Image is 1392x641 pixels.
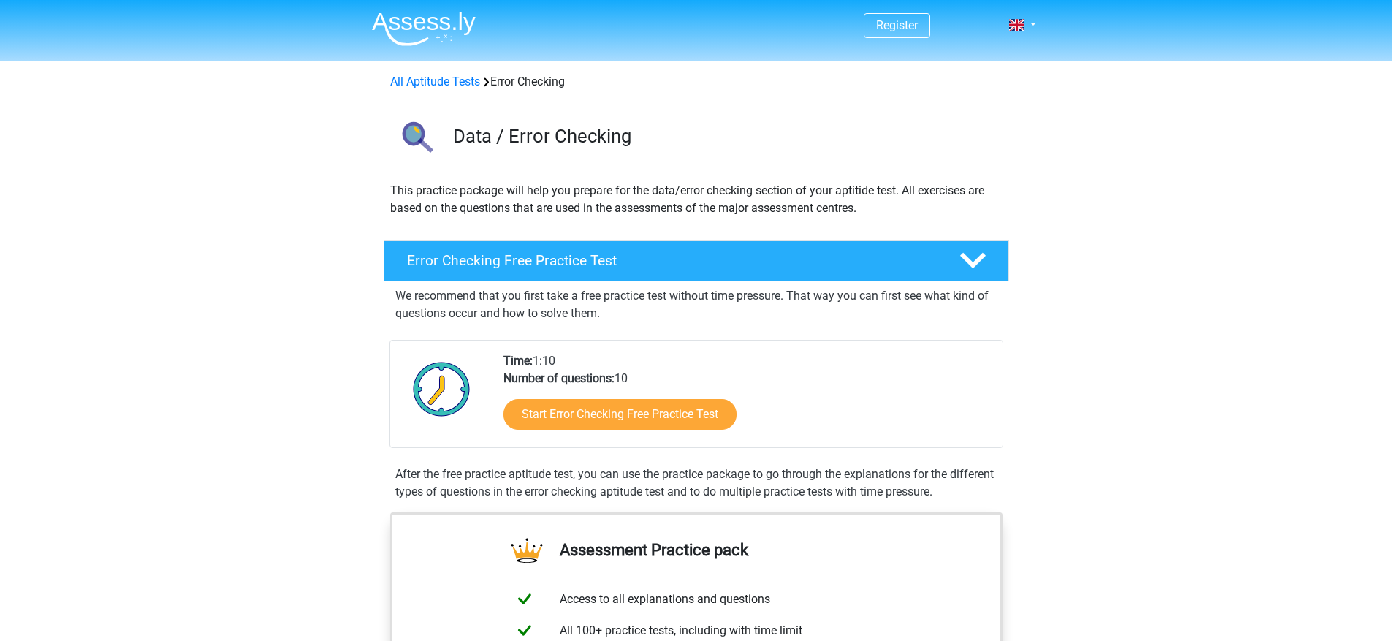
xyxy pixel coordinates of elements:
img: Assessly [372,12,476,46]
div: 1:10 10 [492,352,1002,447]
img: error checking [384,108,446,170]
h3: Data / Error Checking [453,125,997,148]
a: Register [876,18,918,32]
img: Clock [405,352,479,425]
div: Error Checking [384,73,1008,91]
b: Time: [503,354,533,368]
div: After the free practice aptitude test, you can use the practice package to go through the explana... [389,466,1003,501]
p: We recommend that you first take a free practice test without time pressure. That way you can fir... [395,287,997,322]
h4: Error Checking Free Practice Test [407,252,936,269]
a: Error Checking Free Practice Test [378,240,1015,281]
a: All Aptitude Tests [390,75,480,88]
b: Number of questions: [503,371,615,385]
p: This practice package will help you prepare for the data/error checking section of your aptitide ... [390,182,1003,217]
a: Start Error Checking Free Practice Test [503,399,737,430]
